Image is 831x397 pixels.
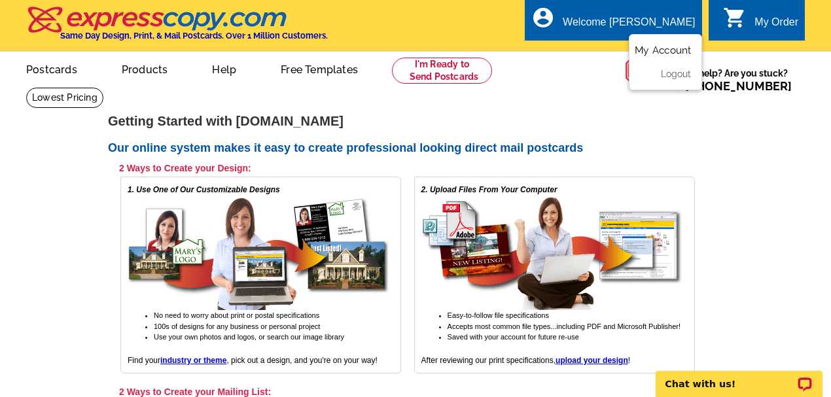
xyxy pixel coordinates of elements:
[421,356,630,365] span: After reviewing our print specifications, !
[635,44,691,56] a: My Account
[191,53,257,84] a: Help
[563,16,695,35] div: Welcome [PERSON_NAME]
[723,14,798,31] a: shopping_cart My Order
[685,79,792,93] a: [PHONE_NUMBER]
[556,356,628,365] a: upload your design
[101,53,189,84] a: Products
[663,67,798,93] span: Need help? Are you stuck?
[421,196,683,310] img: upload your own design for free
[108,141,723,156] h2: Our online system makes it easy to create professional looking direct mail postcards
[128,196,389,310] img: free online postcard designs
[625,52,663,89] img: help
[531,6,555,29] i: account_circle
[647,356,831,397] iframe: LiveChat chat widget
[421,185,557,194] em: 2. Upload Files From Your Computer
[26,16,328,41] a: Same Day Design, Print, & Mail Postcards. Over 1 Million Customers.
[448,311,549,319] span: Easy-to-follow file specifications
[5,53,98,84] a: Postcards
[448,333,579,341] span: Saved with your account for future re-use
[661,69,691,79] a: Logout
[154,333,344,341] span: Use your own photos and logos, or search our image library
[260,53,379,84] a: Free Templates
[160,356,226,365] a: industry or theme
[128,185,280,194] em: 1. Use One of Our Customizable Designs
[448,322,681,330] span: Accepts most common file types...including PDF and Microsoft Publisher!
[60,31,328,41] h4: Same Day Design, Print, & Mail Postcards. Over 1 Million Customers.
[154,322,320,330] span: 100s of designs for any business or personal project
[128,356,378,365] span: Find your , pick out a design, and you're on your way!
[108,114,723,128] h1: Getting Started with [DOMAIN_NAME]
[154,311,319,319] span: No need to worry about print or postal specifications
[663,79,792,93] span: Call
[119,162,695,174] h3: 2 Ways to Create your Design:
[754,16,798,35] div: My Order
[723,6,747,29] i: shopping_cart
